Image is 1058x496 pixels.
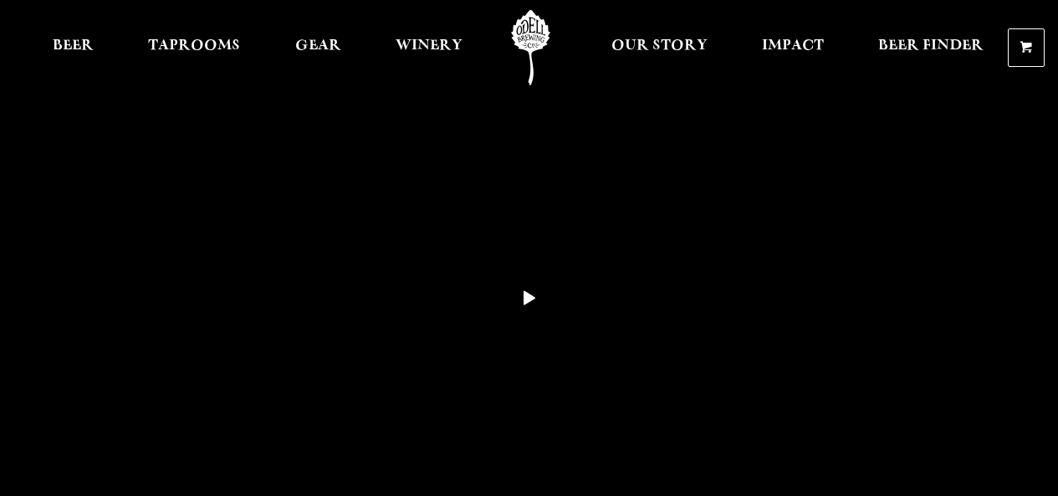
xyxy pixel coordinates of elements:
[867,10,994,85] a: Beer Finder
[751,10,835,85] a: Impact
[42,10,105,85] a: Beer
[284,10,352,85] a: Gear
[385,10,473,85] a: Winery
[396,39,463,53] span: Winery
[762,39,824,53] span: Impact
[53,39,94,53] span: Beer
[137,10,251,85] a: Taprooms
[295,39,341,53] span: Gear
[878,39,984,53] span: Beer Finder
[148,39,240,53] span: Taprooms
[601,10,718,85] a: Our Story
[611,39,708,53] span: Our Story
[499,10,562,85] a: Odell Home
